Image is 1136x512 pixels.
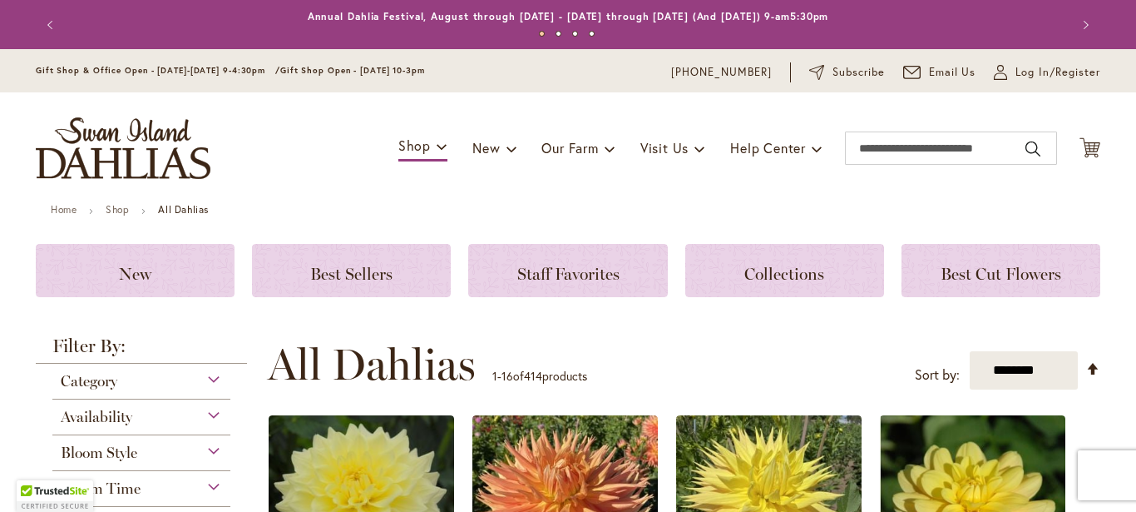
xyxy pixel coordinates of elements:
a: Subscribe [809,64,885,81]
button: Next [1067,8,1100,42]
span: Gift Shop & Office Open - [DATE]-[DATE] 9-4:30pm / [36,65,280,76]
a: store logo [36,117,210,179]
a: Best Cut Flowers [901,244,1100,297]
span: Collections [744,264,824,284]
iframe: Launch Accessibility Center [12,453,59,500]
button: 4 of 4 [589,31,595,37]
button: Previous [36,8,69,42]
span: Best Cut Flowers [941,264,1061,284]
a: Collections [685,244,884,297]
span: Log In/Register [1015,64,1100,81]
span: Category [61,372,117,390]
span: Shop [398,137,431,154]
span: New [119,264,151,284]
p: - of products [492,363,587,390]
strong: All Dahlias [158,203,209,216]
label: Sort by: [915,360,960,390]
a: New [36,244,235,297]
span: New [472,139,500,157]
span: Our Farm [541,139,598,157]
span: 16 [501,368,513,384]
span: Availability [61,408,132,426]
a: Best Sellers [252,244,451,297]
a: Annual Dahlia Festival, August through [DATE] - [DATE] through [DATE] (And [DATE]) 9-am5:30pm [308,10,829,22]
span: Visit Us [640,139,689,157]
a: Staff Favorites [468,244,667,297]
a: Shop [106,203,129,216]
a: [PHONE_NUMBER] [671,64,772,81]
span: Email Us [929,64,976,81]
span: Help Center [730,139,806,157]
span: 414 [524,368,542,384]
strong: Filter By: [36,337,247,364]
span: All Dahlias [268,340,476,390]
span: Gift Shop Open - [DATE] 10-3pm [280,65,425,76]
a: Email Us [903,64,976,81]
a: Log In/Register [994,64,1100,81]
button: 3 of 4 [572,31,578,37]
a: Home [51,203,77,216]
button: 2 of 4 [556,31,561,37]
span: Best Sellers [310,264,393,284]
button: 1 of 4 [539,31,545,37]
span: Bloom Style [61,444,137,462]
span: Bloom Time [61,480,141,498]
span: Staff Favorites [517,264,620,284]
span: Subscribe [832,64,885,81]
span: 1 [492,368,497,384]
